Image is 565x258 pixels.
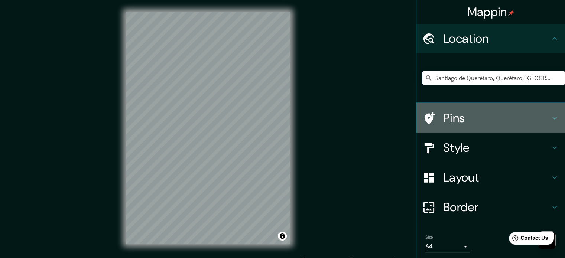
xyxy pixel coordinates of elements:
[126,12,290,244] canvas: Map
[499,229,557,250] iframe: Help widget launcher
[467,4,514,19] h4: Mappin
[443,140,550,155] h4: Style
[443,31,550,46] h4: Location
[416,192,565,222] div: Border
[508,10,514,16] img: pin-icon.png
[422,71,565,85] input: Pick your city or area
[425,241,470,252] div: A4
[416,133,565,163] div: Style
[443,200,550,215] h4: Border
[425,234,433,241] label: Size
[278,232,287,241] button: Toggle attribution
[416,24,565,53] div: Location
[416,163,565,192] div: Layout
[443,111,550,125] h4: Pins
[416,103,565,133] div: Pins
[443,170,550,185] h4: Layout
